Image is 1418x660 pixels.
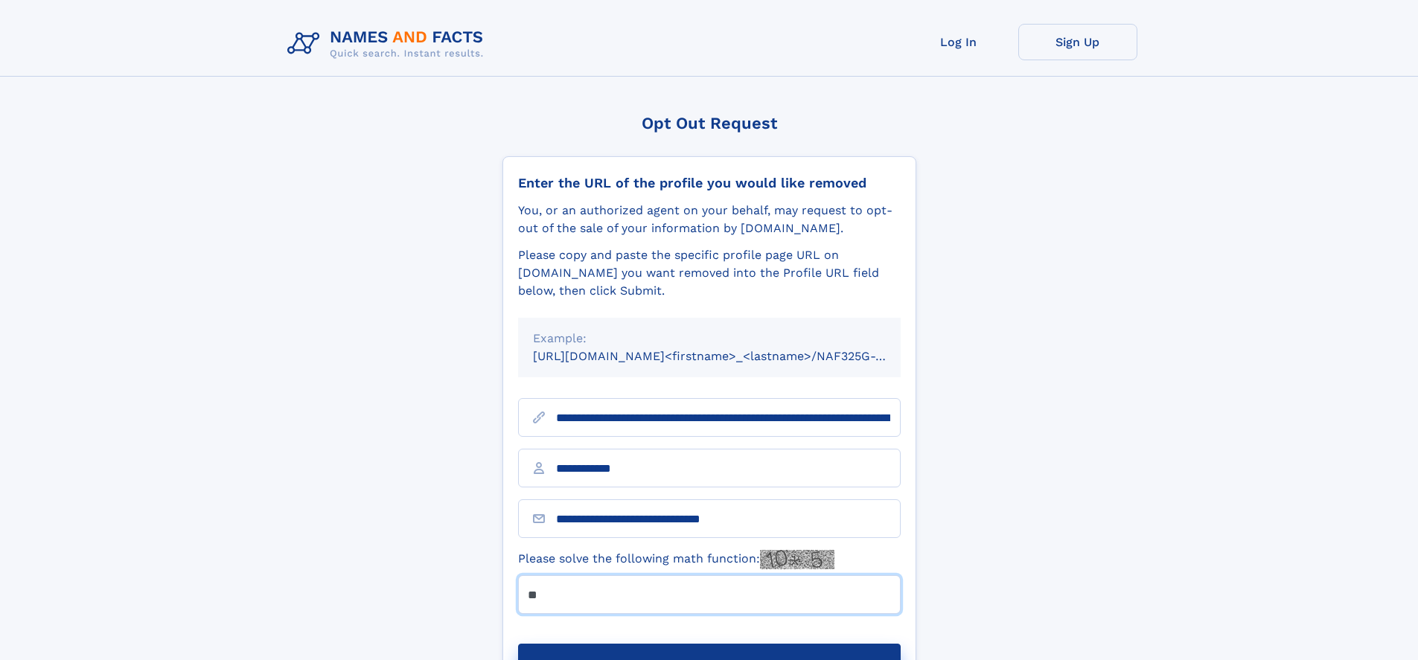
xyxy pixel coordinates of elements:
[533,330,886,347] div: Example:
[281,24,496,64] img: Logo Names and Facts
[502,114,916,132] div: Opt Out Request
[518,550,834,569] label: Please solve the following math function:
[518,175,901,191] div: Enter the URL of the profile you would like removed
[899,24,1018,60] a: Log In
[1018,24,1137,60] a: Sign Up
[518,202,901,237] div: You, or an authorized agent on your behalf, may request to opt-out of the sale of your informatio...
[533,349,929,363] small: [URL][DOMAIN_NAME]<firstname>_<lastname>/NAF325G-xxxxxxxx
[518,246,901,300] div: Please copy and paste the specific profile page URL on [DOMAIN_NAME] you want removed into the Pr...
